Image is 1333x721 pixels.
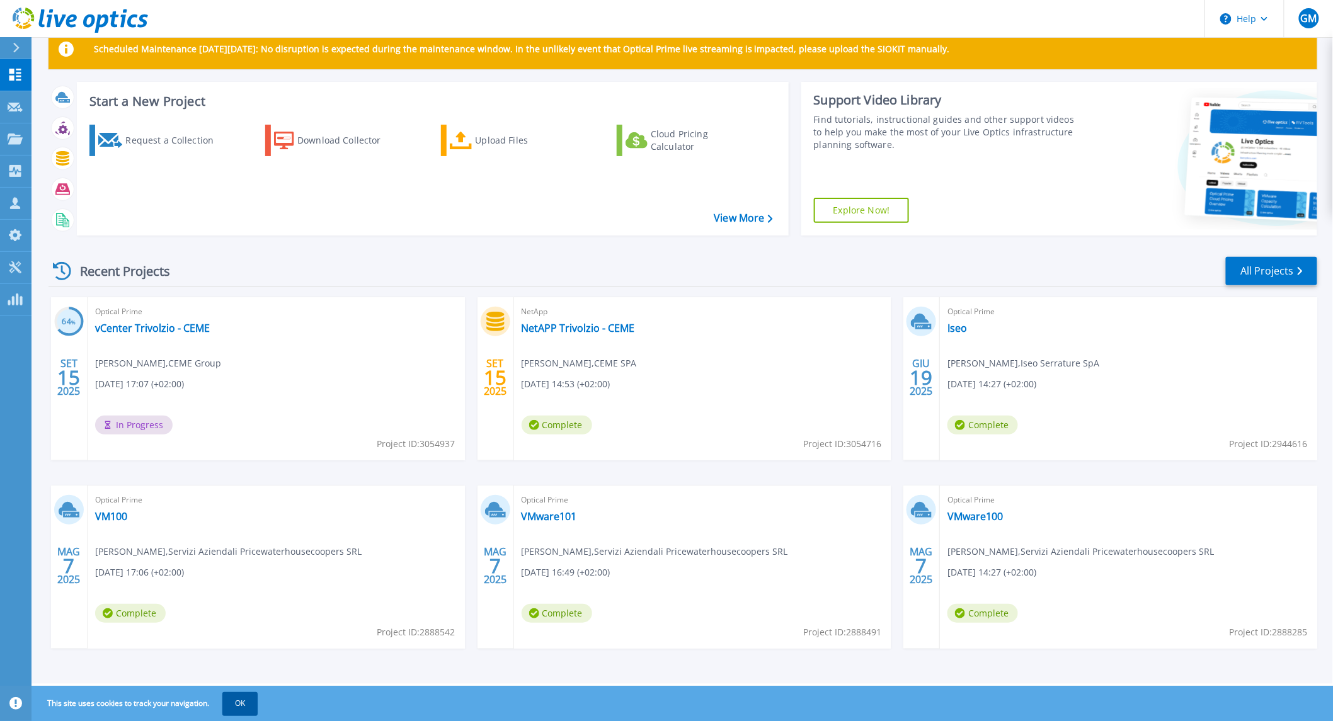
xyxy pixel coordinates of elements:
[522,356,637,370] span: [PERSON_NAME] , CEME SPA
[95,493,457,507] span: Optical Prime
[222,692,258,715] button: OK
[617,125,757,156] a: Cloud Pricing Calculator
[947,493,1310,507] span: Optical Prime
[297,128,398,153] div: Download Collector
[54,315,84,329] h3: 64
[947,565,1036,579] span: [DATE] 14:27 (+02:00)
[522,322,635,334] a: NetAPP Trivolzio - CEME
[814,92,1078,108] div: Support Video Library
[803,437,881,451] span: Project ID: 3054716
[95,377,184,391] span: [DATE] 17:07 (+02:00)
[57,355,81,400] div: SET 2025
[947,510,1003,523] a: VMware100
[89,125,230,156] a: Request a Collection
[522,545,788,559] span: [PERSON_NAME] , Servizi Aziendali Pricewaterhousecoopers SRL
[95,416,173,434] span: In Progress
[522,493,884,507] span: Optical Prime
[49,256,187,287] div: Recent Projects
[95,604,166,623] span: Complete
[265,125,406,156] a: Download Collector
[57,372,80,383] span: 15
[95,510,127,523] a: VM100
[95,322,210,334] a: vCenter Trivolzio - CEME
[89,94,772,108] h3: Start a New Project
[522,305,884,319] span: NetApp
[1226,257,1317,285] a: All Projects
[1300,13,1317,23] span: GM
[522,377,610,391] span: [DATE] 14:53 (+02:00)
[947,377,1036,391] span: [DATE] 14:27 (+02:00)
[814,113,1078,151] div: Find tutorials, instructional guides and other support videos to help you make the most of your L...
[63,560,74,571] span: 7
[94,44,950,54] p: Scheduled Maintenance [DATE][DATE]: No disruption is expected during the maintenance window. In t...
[1230,625,1308,639] span: Project ID: 2888285
[1230,437,1308,451] span: Project ID: 2944616
[483,355,507,400] div: SET 2025
[484,372,506,383] span: 15
[522,416,592,434] span: Complete
[910,355,934,400] div: GIU 2025
[947,322,967,334] a: Iseo
[125,128,226,153] div: Request a Collection
[377,437,455,451] span: Project ID: 3054937
[476,128,576,153] div: Upload Files
[71,319,76,326] span: %
[947,305,1310,319] span: Optical Prime
[95,305,457,319] span: Optical Prime
[57,543,81,589] div: MAG 2025
[483,543,507,589] div: MAG 2025
[814,198,910,223] a: Explore Now!
[947,356,1099,370] span: [PERSON_NAME] , Iseo Serrature SpA
[522,565,610,579] span: [DATE] 16:49 (+02:00)
[441,125,581,156] a: Upload Files
[522,510,577,523] a: VMware101
[522,604,592,623] span: Complete
[95,545,362,559] span: [PERSON_NAME] , Servizi Aziendali Pricewaterhousecoopers SRL
[910,372,933,383] span: 19
[35,692,258,715] span: This site uses cookies to track your navigation.
[916,560,927,571] span: 7
[95,565,184,579] span: [DATE] 17:06 (+02:00)
[803,625,881,639] span: Project ID: 2888491
[651,128,752,153] div: Cloud Pricing Calculator
[947,545,1214,559] span: [PERSON_NAME] , Servizi Aziendali Pricewaterhousecoopers SRL
[947,604,1018,623] span: Complete
[489,560,501,571] span: 7
[95,356,221,370] span: [PERSON_NAME] , CEME Group
[714,212,772,224] a: View More
[377,625,455,639] span: Project ID: 2888542
[910,543,934,589] div: MAG 2025
[947,416,1018,434] span: Complete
